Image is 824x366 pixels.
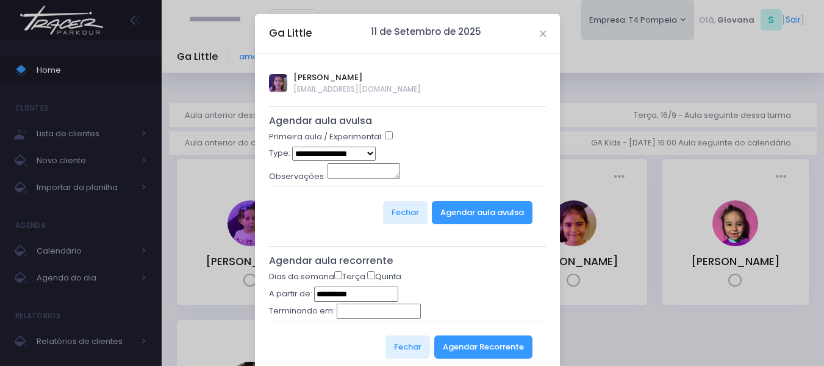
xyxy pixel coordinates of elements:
span: [PERSON_NAME] [293,71,421,84]
label: Observações: [269,170,326,183]
button: Agendar Recorrente [434,335,532,359]
label: A partir de: [269,288,312,300]
span: [EMAIL_ADDRESS][DOMAIN_NAME] [293,84,421,95]
h5: Ga Little [269,26,312,41]
label: Primeira aula / Experimental: [269,131,383,143]
button: Close [540,31,546,37]
label: Quinta [367,271,401,283]
h6: 11 de Setembro de 2025 [371,26,481,37]
input: Quinta [367,271,375,279]
h5: Agendar aula recorrente [269,255,546,267]
label: Terminando em: [269,305,335,317]
input: Terça [334,271,342,279]
button: Fechar [385,335,430,359]
label: Type: [269,147,290,159]
label: Terça [334,271,365,283]
h5: Agendar aula avulsa [269,115,546,127]
button: Fechar [383,201,428,224]
button: Agendar aula avulsa [432,201,532,224]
